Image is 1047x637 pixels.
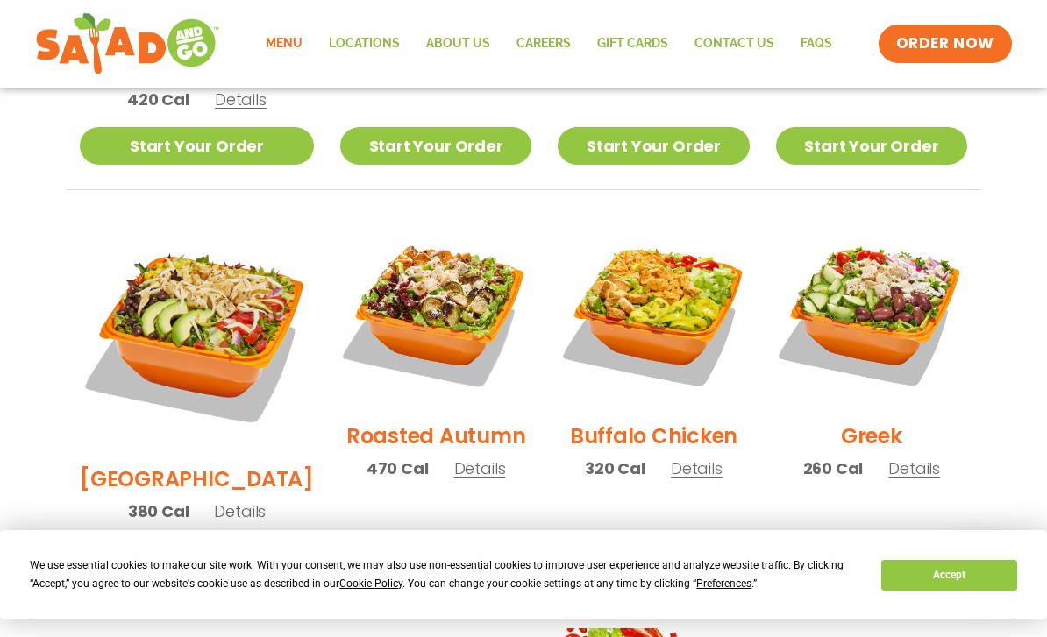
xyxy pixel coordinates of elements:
img: Product photo for Buffalo Chicken Salad [558,216,749,407]
img: Product photo for BBQ Ranch Salad [80,216,314,450]
img: Product photo for Roasted Autumn Salad [340,216,531,407]
span: 420 Cal [127,88,189,111]
a: Start Your Order [80,127,314,165]
a: ORDER NOW [879,25,1012,63]
a: Careers [503,24,584,64]
button: Accept [881,560,1016,591]
div: We use essential cookies to make our site work. With your consent, we may also use non-essential ... [30,556,860,593]
a: Contact Us [681,24,787,64]
h2: Roasted Autumn [346,421,526,451]
span: ORDER NOW [896,33,994,54]
a: Menu [253,24,316,64]
img: Product photo for Greek Salad [776,216,967,407]
span: Details [214,500,266,522]
span: 470 Cal [367,457,429,480]
span: 380 Cal [128,499,189,523]
nav: Menu [253,24,845,64]
a: About Us [413,24,503,64]
span: Cookie Policy [339,577,402,590]
h2: Buffalo Chicken [570,421,737,451]
a: GIFT CARDS [584,24,681,64]
a: Locations [316,24,413,64]
a: Start Your Order [776,127,967,165]
span: Details [671,457,723,479]
span: Details [215,88,267,110]
span: Details [454,457,506,479]
img: new-SAG-logo-768×292 [35,9,220,79]
a: Start Your Order [558,127,749,165]
span: Preferences [696,577,751,590]
a: Start Your Order [340,127,531,165]
span: 260 Cal [803,457,864,480]
h2: [GEOGRAPHIC_DATA] [80,464,314,494]
a: FAQs [787,24,845,64]
h2: Greek [841,421,902,451]
span: Details [888,457,940,479]
span: 320 Cal [585,457,645,480]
